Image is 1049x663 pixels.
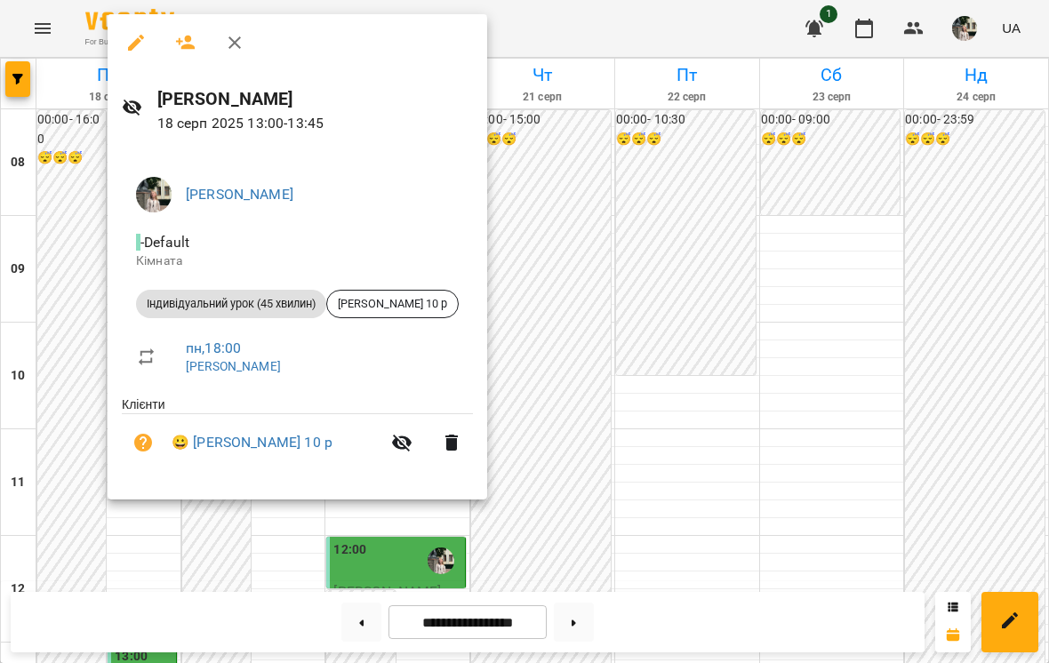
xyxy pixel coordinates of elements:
[172,432,332,453] a: 😀 [PERSON_NAME] 10 р
[136,252,459,270] p: Кімната
[136,296,326,312] span: Індивідуальний урок (45 хвилин)
[186,359,281,373] a: [PERSON_NAME]
[136,234,193,251] span: - Default
[157,113,473,134] p: 18 серп 2025 13:00 - 13:45
[136,177,172,212] img: cf4d6eb83d031974aacf3fedae7611bc.jpeg
[157,85,473,113] h6: [PERSON_NAME]
[326,290,459,318] div: [PERSON_NAME] 10 р
[122,421,164,464] button: Візит ще не сплачено. Додати оплату?
[122,395,473,478] ul: Клієнти
[186,339,241,356] a: пн , 18:00
[186,186,293,203] a: [PERSON_NAME]
[327,296,458,312] span: [PERSON_NAME] 10 р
